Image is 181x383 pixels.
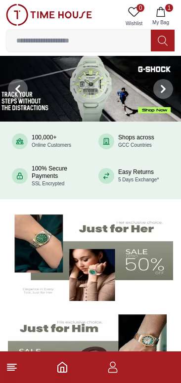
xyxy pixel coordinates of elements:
[122,4,146,29] a: 0Wishlist
[146,4,175,29] button: 1My Bag
[165,4,173,12] span: 1
[32,142,71,148] span: Online Customers
[118,134,154,149] div: Shops across
[118,169,159,183] div: Easy Returns
[8,209,173,301] img: Women's Watches Banner
[6,4,92,26] img: ...
[118,142,152,148] span: GCC Countries
[148,19,173,26] span: My Bag
[32,165,83,187] div: 100% Secure Payments
[136,4,144,12] span: 0
[32,181,64,186] span: SSL Encrypted
[118,177,159,182] span: 5 Days Exchange*
[32,134,71,149] div: 100,000+
[56,361,68,373] a: Home
[122,20,146,27] span: Wishlist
